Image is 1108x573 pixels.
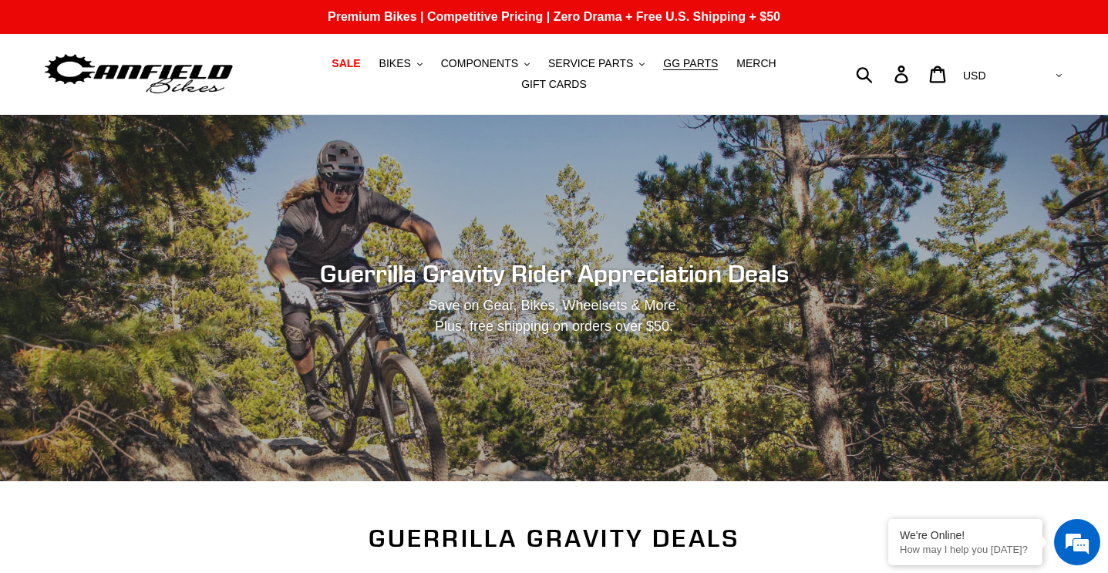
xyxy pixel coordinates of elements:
[541,53,652,74] button: SERVICE PARTS
[134,259,975,288] h2: Guerrilla Gravity Rider Appreciation Deals
[433,53,537,74] button: COMPONENTS
[655,53,726,74] a: GG PARTS
[736,57,776,70] span: MERCH
[379,57,411,70] span: BIKES
[900,544,1031,555] p: How may I help you today?
[663,57,718,70] span: GG PARTS
[42,50,235,99] img: Canfield Bikes
[548,57,633,70] span: SERVICE PARTS
[900,529,1031,541] div: We're Online!
[514,74,594,95] a: GIFT CARDS
[864,57,904,91] input: Search
[441,57,518,70] span: COMPONENTS
[332,57,360,70] span: SALE
[372,53,430,74] button: BIKES
[134,524,975,553] h2: Guerrilla Gravity Deals
[521,78,587,91] span: GIFT CARDS
[324,53,368,74] a: SALE
[239,295,870,337] p: Save on Gear, Bikes, Wheelsets & More. Plus, free shipping on orders over $50.
[729,53,783,74] a: MERCH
